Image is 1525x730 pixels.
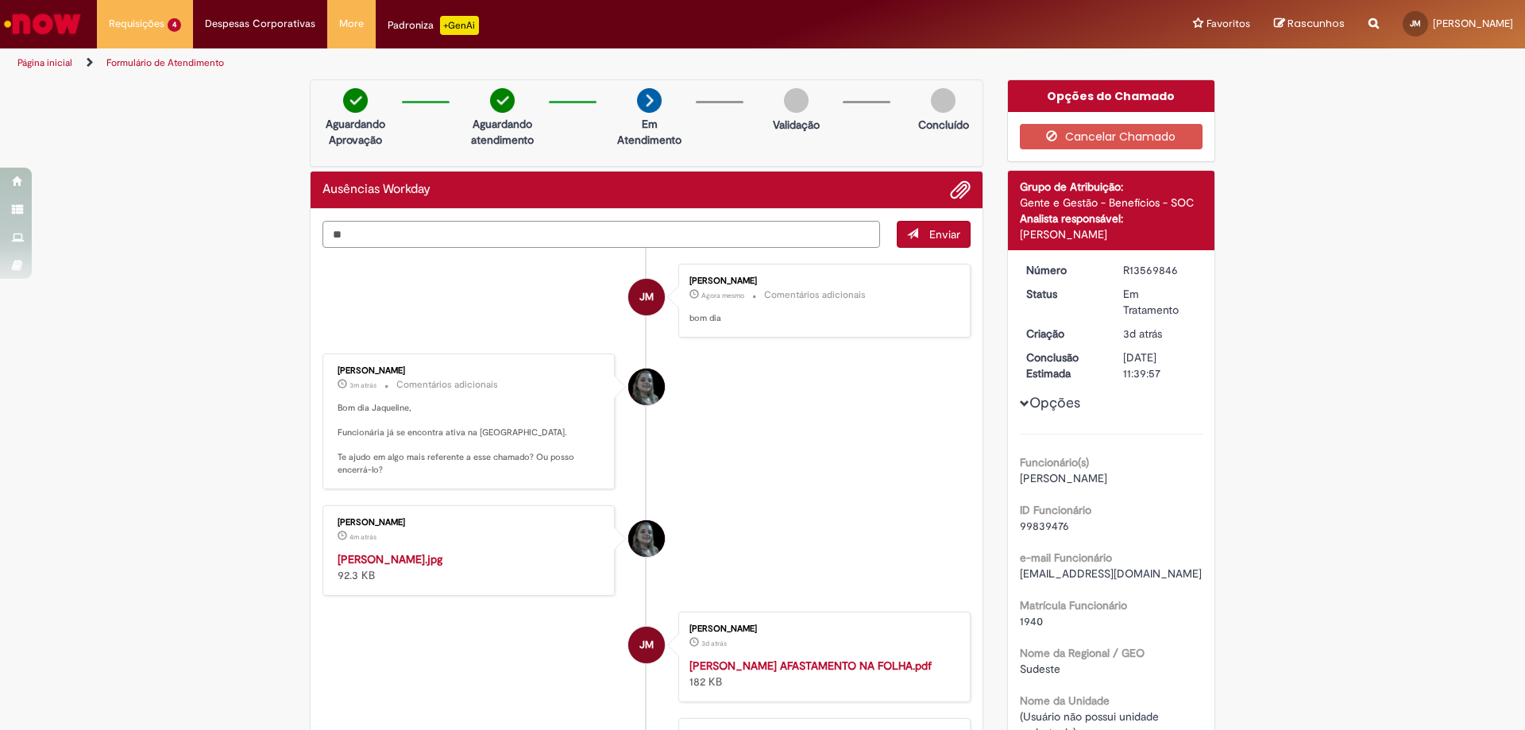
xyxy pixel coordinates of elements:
[701,291,744,300] span: Agora mesmo
[349,380,376,390] time: 29/09/2025 07:39:22
[639,626,654,664] span: JM
[689,312,954,325] p: bom dia
[1410,18,1421,29] span: JM
[17,56,72,69] a: Página inicial
[931,88,956,113] img: img-circle-grey.png
[1020,179,1203,195] div: Grupo de Atribuição:
[1123,262,1197,278] div: R13569846
[1020,455,1089,469] b: Funcionário(s)
[897,221,971,248] button: Enviar
[1123,326,1162,341] span: 3d atrás
[1020,211,1203,226] div: Analista responsável:
[628,627,665,663] div: Jaqueline Aparecida De Moraes
[628,520,665,557] div: Raquel Zago
[338,366,602,376] div: [PERSON_NAME]
[339,16,364,32] span: More
[338,518,602,527] div: [PERSON_NAME]
[701,639,727,648] time: 26/09/2025 10:39:50
[388,16,479,35] div: Padroniza
[1020,124,1203,149] button: Cancelar Chamado
[1123,350,1197,381] div: [DATE] 11:39:57
[317,116,394,148] p: Aguardando Aprovação
[1020,693,1110,708] b: Nome da Unidade
[1014,326,1112,342] dt: Criação
[689,658,954,689] div: 182 KB
[1020,471,1107,485] span: [PERSON_NAME]
[396,378,498,392] small: Comentários adicionais
[205,16,315,32] span: Despesas Corporativas
[689,624,954,634] div: [PERSON_NAME]
[950,180,971,200] button: Adicionar anexos
[1123,326,1162,341] time: 26/09/2025 10:39:54
[1020,598,1127,612] b: Matrícula Funcionário
[689,659,932,673] a: [PERSON_NAME] AFASTAMENTO NA FOLHA.pdf
[611,116,688,148] p: Em Atendimento
[784,88,809,113] img: img-circle-grey.png
[918,117,969,133] p: Concluído
[701,639,727,648] span: 3d atrás
[1014,286,1112,302] dt: Status
[349,380,376,390] span: 3m atrás
[338,402,602,477] p: Bom dia Jaqueline, Funcionária já se encontra ativa na [GEOGRAPHIC_DATA]. Te ajudo em algo mais r...
[1433,17,1513,30] span: [PERSON_NAME]
[1123,286,1197,318] div: Em Tratamento
[2,8,83,40] img: ServiceNow
[1008,80,1215,112] div: Opções do Chamado
[1123,326,1197,342] div: 26/09/2025 10:39:54
[1206,16,1250,32] span: Favoritos
[106,56,224,69] a: Formulário de Atendimento
[338,551,602,583] div: 92.3 KB
[322,221,880,248] textarea: Digite sua mensagem aqui...
[1014,350,1112,381] dt: Conclusão Estimada
[689,276,954,286] div: [PERSON_NAME]
[1020,662,1060,676] span: Sudeste
[1020,550,1112,565] b: e-mail Funcionário
[343,88,368,113] img: check-circle-green.png
[628,279,665,315] div: Jaqueline Aparecida De Moraes
[1020,646,1145,660] b: Nome da Regional / GEO
[490,88,515,113] img: check-circle-green.png
[1020,503,1091,517] b: ID Funcionário
[349,532,376,542] time: 29/09/2025 07:38:26
[1020,226,1203,242] div: [PERSON_NAME]
[338,552,442,566] a: [PERSON_NAME].jpg
[464,116,541,148] p: Aguardando atendimento
[637,88,662,113] img: arrow-next.png
[168,18,181,32] span: 4
[1020,614,1043,628] span: 1940
[349,532,376,542] span: 4m atrás
[1020,566,1202,581] span: [EMAIL_ADDRESS][DOMAIN_NAME]
[1014,262,1112,278] dt: Número
[1020,519,1069,533] span: 99839476
[764,288,866,302] small: Comentários adicionais
[701,291,744,300] time: 29/09/2025 07:43:03
[440,16,479,35] p: +GenAi
[1274,17,1345,32] a: Rascunhos
[773,117,820,133] p: Validação
[1020,195,1203,211] div: Gente e Gestão - Benefícios - SOC
[639,278,654,316] span: JM
[929,227,960,241] span: Enviar
[1288,16,1345,31] span: Rascunhos
[12,48,1005,78] ul: Trilhas de página
[322,183,430,197] h2: Ausências Workday Histórico de tíquete
[109,16,164,32] span: Requisições
[628,369,665,405] div: Raquel Zago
